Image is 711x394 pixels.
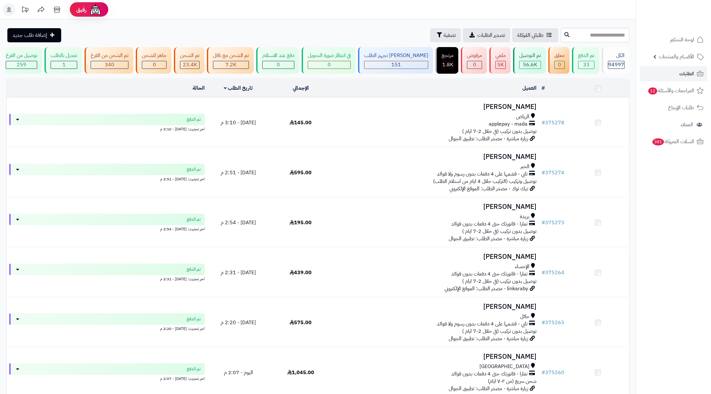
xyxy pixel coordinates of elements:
div: 340 [91,61,128,69]
span: # [542,269,545,276]
span: تابي - قسّمها على 4 دفعات بدون رسوم ولا فوائد [437,170,527,178]
span: [GEOGRAPHIC_DATA] [479,363,529,370]
div: دفع عند الاستلام [262,52,294,59]
span: تصدير الطلبات [478,31,505,39]
span: # [542,369,545,376]
span: الأقسام والمنتجات [659,52,694,61]
div: 259 [6,61,37,69]
a: الطلبات [640,66,707,81]
a: العميل [522,84,536,92]
span: السلات المتروكة [652,137,694,146]
span: 94997 [608,61,624,69]
a: دفع عند الاستلام 0 [255,47,300,74]
span: [DATE] - 3:10 م [221,119,256,127]
span: العملاء [681,120,693,129]
a: ملغي 5K [488,47,512,74]
a: تاريخ الطلب [224,84,253,92]
div: 0 [263,61,294,69]
div: [PERSON_NAME] تجهيز الطلب [364,52,428,59]
a: تم التوصيل 56.6K [512,47,547,74]
a: تعديل بالطلب 1 [43,47,83,74]
span: تم الدفع [187,166,201,173]
span: 0 [558,61,561,69]
span: 0 [277,61,280,69]
div: ملغي [495,52,506,59]
div: اخر تحديث: [DATE] - 2:20 م [9,325,205,332]
span: تم الدفع [187,216,201,223]
div: 0 [142,61,166,69]
span: linkaraby - مصدر الطلب: الموقع الإلكتروني [445,285,528,292]
div: 0 [308,61,350,69]
div: 151 [364,61,428,69]
a: #375274 [542,169,564,176]
span: 1 [62,61,66,69]
span: طلباتي المُوكلة [517,31,543,39]
a: تم الشحن مع ناقل 7.2K [206,47,255,74]
span: applepay - mada [489,120,527,128]
div: تم الشحن من الفرع [91,52,128,59]
span: 0 [473,61,476,69]
div: 33 [578,61,594,69]
a: في انتظار صورة التحويل 0 [300,47,357,74]
h3: [PERSON_NAME] [334,253,536,260]
a: تم الشحن 23.4K [173,47,206,74]
span: 1.8K [442,61,453,69]
span: 381 [652,138,664,145]
span: تيك توك - مصدر الطلب: الموقع الإلكتروني [449,185,528,193]
div: مرفوض [467,52,482,59]
span: 12 [648,87,657,94]
span: 340 [105,61,114,69]
span: # [542,319,545,326]
span: [DATE] - 2:54 م [221,219,256,226]
span: الطلبات [679,69,694,78]
span: 151 [391,61,401,69]
span: اليوم - 2:07 م [224,369,253,376]
a: #375260 [542,369,564,376]
span: توصيل بدون تركيب (في خلال 2-7 ايام ) [462,127,536,135]
span: الرياض [516,113,529,120]
span: 575.00 [290,319,312,326]
a: الإجمالي [293,84,309,92]
span: حائل [520,313,529,320]
div: جاهز للشحن [142,52,167,59]
span: 33 [583,61,590,69]
a: #375263 [542,319,564,326]
span: توصيل بدون تركيب (في خلال 2-7 ايام ) [462,227,536,235]
div: 23438 [180,61,199,69]
a: العملاء [640,117,707,132]
span: [DATE] - 2:31 م [221,269,256,276]
h3: [PERSON_NAME] [334,203,536,210]
div: 0 [467,61,482,69]
span: لوحة التحكم [670,35,694,44]
div: تم الدفع [578,52,594,59]
a: # [542,84,545,92]
a: المراجعات والأسئلة12 [640,83,707,98]
div: في انتظار صورة التحويل [308,52,351,59]
a: [PERSON_NAME] تجهيز الطلب 151 [357,47,434,74]
a: جاهز للشحن 0 [135,47,173,74]
span: تم الدفع [187,116,201,123]
div: اخر تحديث: [DATE] - 2:07 م [9,375,205,382]
a: #375278 [542,119,564,127]
a: إضافة طلب جديد [7,28,61,42]
span: رفيق [76,6,86,13]
span: تمارا - فاتورتك حتى 4 دفعات بدون فوائد [451,220,527,228]
a: لوحة التحكم [640,32,707,47]
span: الخبر [520,163,529,170]
span: 195.00 [290,219,312,226]
span: 0 [153,61,156,69]
a: السلات المتروكة381 [640,134,707,149]
div: 0 [555,61,564,69]
span: توصيل وتركيب (التركيب خلال 4 ايام من استلام الطلب) [433,177,536,185]
div: اخر تحديث: [DATE] - 2:51 م [9,175,205,182]
span: تم الدفع [187,266,201,273]
div: معلق [554,52,565,59]
div: تم التوصيل [519,52,541,59]
span: تمارا - فاتورتك حتى 4 دفعات بدون فوائد [451,270,527,278]
span: تم الدفع [187,316,201,322]
h3: [PERSON_NAME] [334,303,536,310]
span: 56.6K [523,61,537,69]
a: تصدير الطلبات [463,28,510,42]
div: 7223 [213,61,249,69]
span: [DATE] - 2:20 م [221,319,256,326]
